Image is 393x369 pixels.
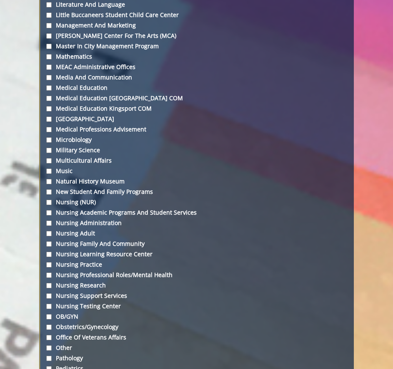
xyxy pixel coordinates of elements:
[46,177,348,186] label: Natural History Museum
[46,292,348,300] label: Nursing Support Services
[46,115,348,123] label: [GEOGRAPHIC_DATA]
[46,0,348,9] label: Literature and Language
[46,240,348,248] label: Nursing Family and Community
[46,167,348,175] label: Music
[46,354,348,362] label: Pathology
[46,333,348,342] label: Office of Veterans Affairs
[46,136,348,144] label: Microbiology
[46,84,348,92] label: Medical Education
[46,21,348,30] label: Management and Marketing
[46,188,348,196] label: New Student and Family Programs
[46,312,348,321] label: OB/GYN
[46,271,348,279] label: Nursing Professional Roles/Mental Health
[46,344,348,352] label: Other
[46,32,348,40] label: [PERSON_NAME] Center for the Arts (MCA)
[46,52,348,61] label: Mathematics
[46,250,348,258] label: Nursing Learning Resource Center
[46,73,348,82] label: Media and Communication
[46,63,348,71] label: MEAC Administrative Offices
[46,198,348,206] label: Nursing (NUR)
[46,208,348,217] label: Nursing Academic Programs and Student Services
[46,125,348,134] label: Medical Professions Advisement
[46,156,348,165] label: Multicultural Affairs
[46,94,348,102] label: Medical Education [GEOGRAPHIC_DATA] COM
[46,104,348,113] label: Medical Education Kingsport COM
[46,229,348,238] label: Nursing Adult
[46,281,348,290] label: Nursing Research
[46,219,348,227] label: Nursing Administration
[46,302,348,310] label: Nursing Testing Center
[46,42,348,50] label: Master in City Management Program
[46,323,348,331] label: Obstetrics/Gynecology
[46,11,348,19] label: Little Buccaneers Student Child Care Center
[46,260,348,269] label: Nursing Practice
[46,146,348,154] label: Military Science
